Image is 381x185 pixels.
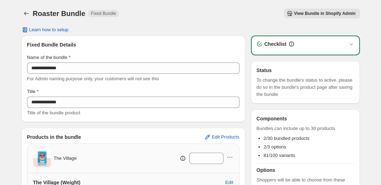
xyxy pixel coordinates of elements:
[294,11,356,16] span: View Bundle in Shopify Admin
[257,167,354,174] h3: Options
[33,9,86,18] h1: Roaster Bundle
[29,27,69,33] span: Learn how to setup
[27,110,81,115] span: Title of the bundle product
[27,76,159,81] span: For Admin naming purpose only, your customers will not see this
[257,77,354,98] span: To change the bundle's status to active, please do so in the bundle's product page after saving t...
[27,88,39,95] label: Title
[17,25,73,35] button: Learn how to setup
[212,134,239,140] span: Edit Products
[257,125,354,132] span: Bundles can include up to 30 products
[27,41,240,48] h3: Fixed Bundle Details
[264,153,295,158] span: 81/100 variants
[264,144,287,149] span: 2/3 options
[33,149,51,167] img: The Village
[257,115,287,122] h3: Components
[264,40,287,48] h3: Checklist
[284,9,360,18] button: View Bundle in Shopify Admin
[257,67,354,74] h3: Status
[200,131,243,143] button: Edit Products
[91,11,116,16] span: Fixed Bundle
[264,136,310,141] span: 2/30 bundled products
[21,9,31,18] button: Back
[27,54,71,61] label: Name of the bundle
[54,155,77,162] span: The Village
[27,134,81,141] h3: Products in the bundle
